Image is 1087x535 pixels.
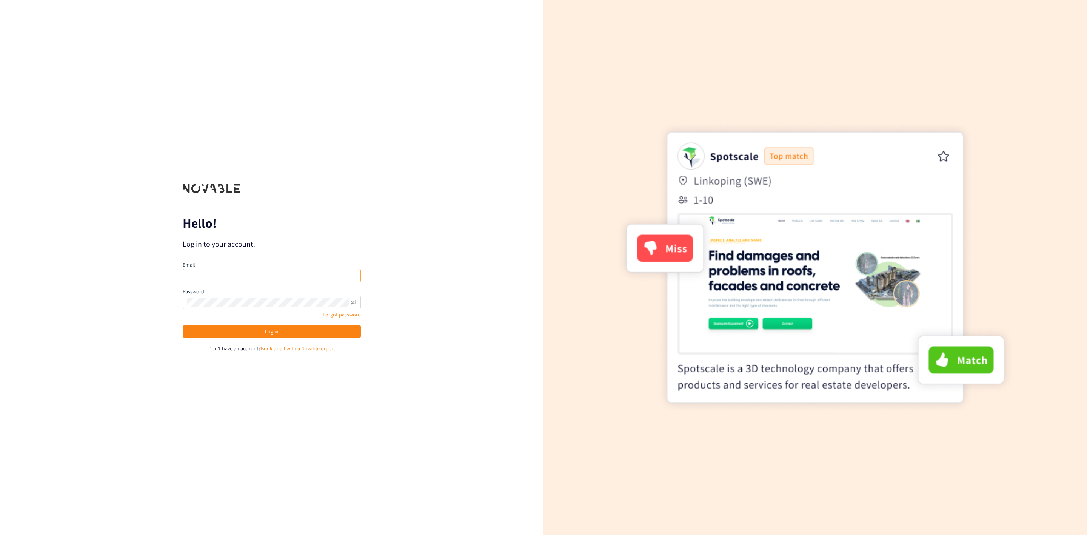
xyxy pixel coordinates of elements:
[208,345,261,352] span: Don't have an account?
[183,325,361,338] button: Log in
[323,311,361,318] a: Forgot password
[183,288,204,295] label: Password
[1049,499,1087,535] iframe: Chat Widget
[261,345,335,352] a: Book a call with a Novable expert
[265,327,279,336] span: Log in
[183,217,361,229] p: Hello!
[1049,499,1087,535] div: Widget de chat
[183,239,361,249] p: Log in to your account.
[351,300,356,305] span: eye-invisible
[183,261,195,268] label: Email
